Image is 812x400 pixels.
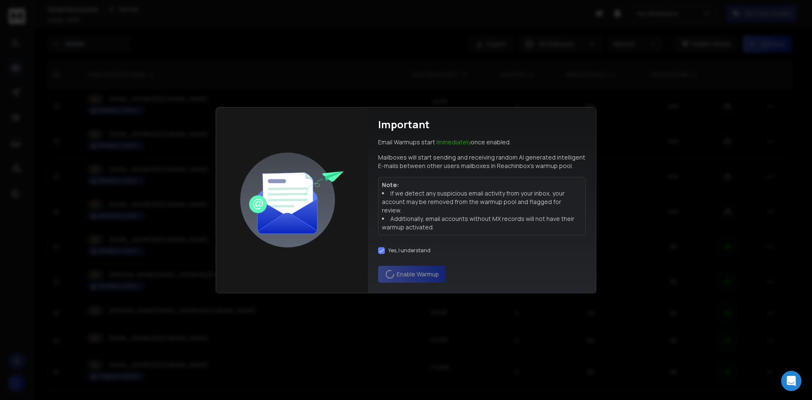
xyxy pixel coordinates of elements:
[388,247,431,254] label: Yes, I understand
[436,138,471,146] span: Immediately
[378,153,586,170] p: Mailboxes will start sending and receiving random AI generated intelligent E-mails between other ...
[382,215,582,232] li: Additionally, email accounts without MX records will not have their warmup activated.
[382,189,582,215] li: If we detect any suspicious email activity from your inbox, your account may be removed from the ...
[781,371,801,391] div: Open Intercom Messenger
[378,118,430,131] h1: Important
[378,138,511,146] p: Email Warmups start once enabled.
[382,181,582,189] p: Note:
